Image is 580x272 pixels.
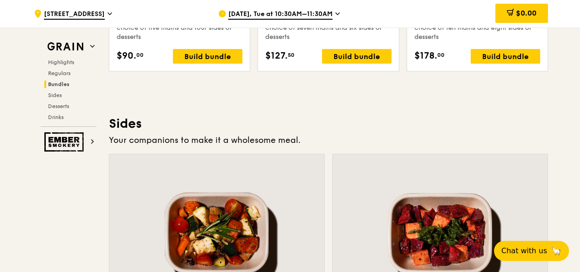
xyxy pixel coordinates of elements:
span: $90. [117,49,136,63]
div: Your companions to make it a wholesome meal. [109,134,548,147]
span: $127. [265,49,288,63]
span: [DATE], Tue at 10:30AM–11:30AM [228,10,333,20]
span: Bundles [48,81,70,87]
span: Chat with us [501,245,547,256]
h3: Sides [109,115,548,132]
span: Sides [48,92,62,98]
span: Highlights [48,59,74,65]
div: Build bundle [471,49,540,64]
span: $178. [414,49,437,63]
div: Build bundle [173,49,242,64]
span: 50 [288,51,295,59]
span: 🦙 [551,245,562,256]
div: Build bundle [322,49,392,64]
span: [STREET_ADDRESS] [44,10,105,20]
span: Drinks [48,114,64,120]
span: Desserts [48,103,69,109]
span: Regulars [48,70,70,76]
span: 00 [136,51,144,59]
button: Chat with us🦙 [494,241,569,261]
div: choice of seven mains and six sides or desserts [265,23,391,42]
img: Grain web logo [44,38,86,55]
span: $0.00 [516,9,537,17]
span: 00 [437,51,445,59]
div: choice of five mains and four sides or desserts [117,23,242,42]
div: choice of ten mains and eight sides or desserts [414,23,540,42]
img: Ember Smokery web logo [44,132,86,152]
